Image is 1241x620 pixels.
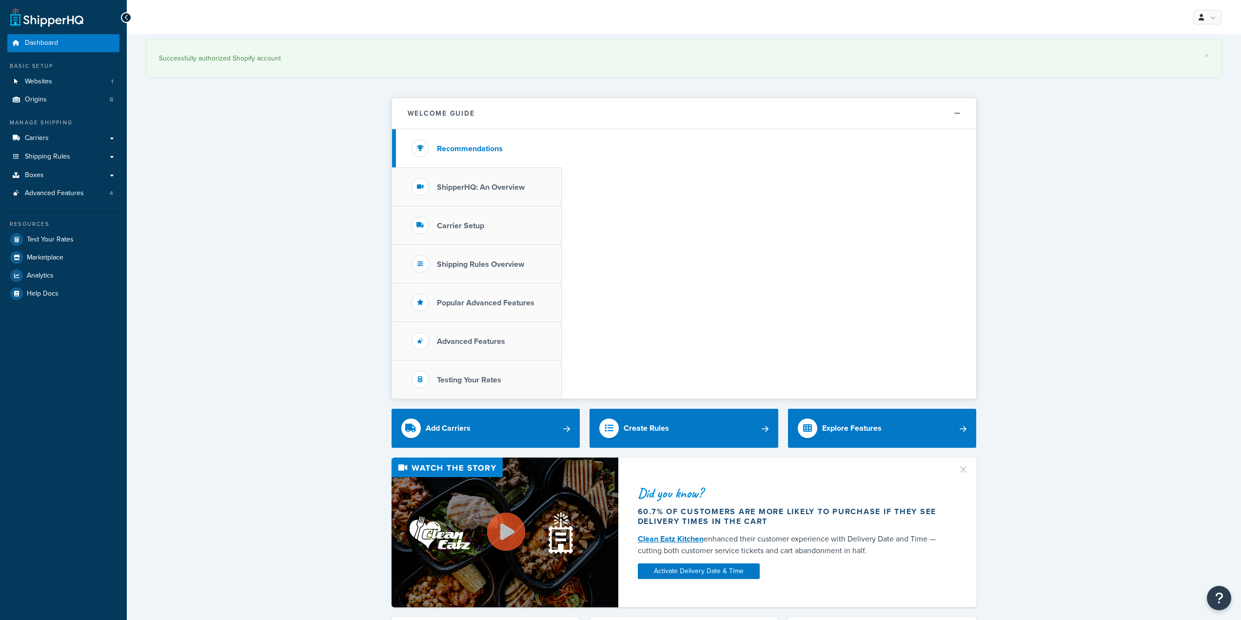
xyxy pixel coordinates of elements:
a: Analytics [7,267,119,284]
span: Dashboard [25,39,58,47]
span: Test Your Rates [27,236,74,244]
span: 1 [111,78,113,86]
button: Open Resource Center [1207,586,1231,610]
h2: Welcome Guide [408,110,475,117]
div: Add Carriers [426,421,471,435]
h3: Shipping Rules Overview [437,260,524,269]
li: Origins [7,91,119,109]
li: Advanced Features [7,184,119,202]
span: Analytics [27,272,54,280]
div: Did you know? [638,486,946,500]
h3: Testing Your Rates [437,376,501,384]
div: Successfully authorized Shopify account [159,52,1209,65]
button: Welcome Guide [392,98,976,129]
a: Boxes [7,166,119,184]
span: Websites [25,78,52,86]
a: Origins8 [7,91,119,109]
a: Test Your Rates [7,231,119,248]
a: Clean Eatz Kitchen [638,533,704,544]
a: Advanced Features4 [7,184,119,202]
div: 60.7% of customers are more likely to purchase if they see delivery times in the cart [638,507,946,526]
span: Advanced Features [25,189,84,198]
span: 4 [110,189,113,198]
a: Add Carriers [392,409,580,448]
a: Create Rules [590,409,778,448]
a: Dashboard [7,34,119,52]
div: Explore Features [822,421,882,435]
div: Create Rules [624,421,669,435]
a: Websites1 [7,73,119,91]
span: Origins [25,96,47,104]
a: Shipping Rules [7,148,119,166]
span: Marketplace [27,254,63,262]
a: Explore Features [788,409,977,448]
div: enhanced their customer experience with Delivery Date and Time — cutting both customer service ti... [638,533,946,557]
span: Boxes [25,171,44,180]
img: Video thumbnail [392,458,618,607]
a: × [1205,52,1209,60]
span: Help Docs [27,290,59,298]
a: Marketplace [7,249,119,266]
h3: Advanced Features [437,337,505,346]
h3: Popular Advanced Features [437,299,534,307]
a: Help Docs [7,285,119,302]
h3: Recommendations [437,144,503,153]
span: 8 [110,96,113,104]
h3: ShipperHQ: An Overview [437,183,525,192]
a: Carriers [7,129,119,147]
div: Manage Shipping [7,119,119,127]
div: Resources [7,220,119,228]
span: Shipping Rules [25,153,70,161]
li: Websites [7,73,119,91]
span: Carriers [25,134,49,142]
a: Activate Delivery Date & Time [638,563,760,579]
h3: Carrier Setup [437,221,484,230]
div: Basic Setup [7,62,119,70]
